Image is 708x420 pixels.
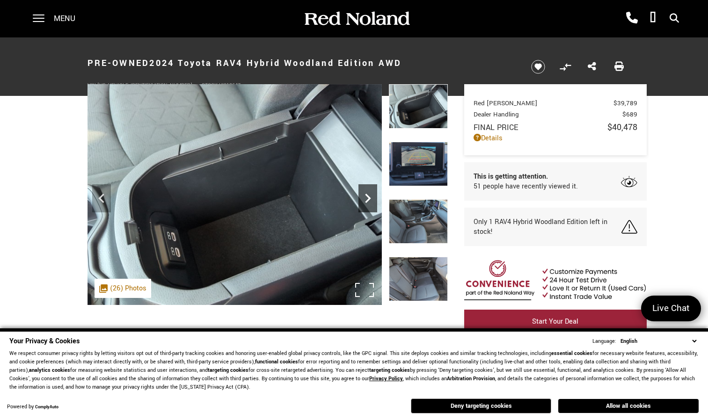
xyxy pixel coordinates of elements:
img: Used 2024 Toyota Woodland Edition image 19 [389,84,448,129]
strong: functional cookies [255,358,298,365]
strong: Arbitration Provision [447,375,495,382]
a: Final Price $40,478 [474,121,637,133]
span: $39,789 [613,99,637,108]
select: Language Select [618,337,699,346]
a: Red [PERSON_NAME] $39,789 [474,99,637,108]
span: This is getting attention. [474,172,578,181]
div: Language: [592,339,616,344]
img: Red Noland Auto Group [303,11,410,27]
span: 51 people have recently viewed it. [474,181,578,191]
span: Final Price [474,122,607,133]
img: Used 2024 Toyota Woodland Edition image 22 [389,257,448,301]
a: Live Chat [641,296,701,321]
a: Details [474,133,637,143]
span: Dealer Handling [474,110,622,119]
img: Used 2024 Toyota Woodland Edition image 19 [88,84,382,306]
a: Dealer Handling $689 [474,110,637,119]
div: Next [358,184,377,212]
a: Privacy Policy [369,375,403,382]
span: VIN: [88,82,97,89]
img: Used 2024 Toyota Woodland Edition image 20 [389,142,448,186]
strong: targeting cookies [369,367,410,374]
span: Start Your Deal [532,317,578,326]
span: $689 [622,110,637,119]
button: Save vehicle [528,59,548,74]
a: Print this Pre-Owned 2024 Toyota RAV4 Hybrid Woodland Edition AWD [614,61,624,73]
a: Start Your Deal [464,310,647,334]
span: Only 1 RAV4 Hybrid Woodland Edition left in stock! [474,217,622,237]
span: UI218647 [219,82,241,89]
div: (26) Photos [95,279,151,298]
strong: targeting cookies [208,367,248,374]
button: Allow all cookies [558,399,699,413]
span: [US_VEHICLE_IDENTIFICATION_NUMBER] [97,82,192,89]
strong: analytics cookies [29,367,70,374]
strong: essential cookies [551,350,592,357]
span: Your Privacy & Cookies [9,336,80,346]
span: $40,478 [607,121,637,133]
a: Share this Pre-Owned 2024 Toyota RAV4 Hybrid Woodland Edition AWD [588,61,596,73]
span: Red [PERSON_NAME] [474,99,613,108]
button: Compare Vehicle [558,60,572,74]
button: Deny targeting cookies [411,398,551,413]
p: We respect consumer privacy rights by letting visitors opt out of third-party tracking cookies an... [9,349,699,391]
h1: 2024 Toyota RAV4 Hybrid Woodland Edition AWD [88,44,516,82]
div: Previous [92,184,111,212]
strong: Pre-Owned [88,57,150,69]
span: Live Chat [648,302,694,315]
span: Stock: [202,82,219,89]
img: Used 2024 Toyota Woodland Edition image 21 [389,199,448,244]
a: ComplyAuto [35,404,58,410]
div: Powered by [7,404,58,410]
